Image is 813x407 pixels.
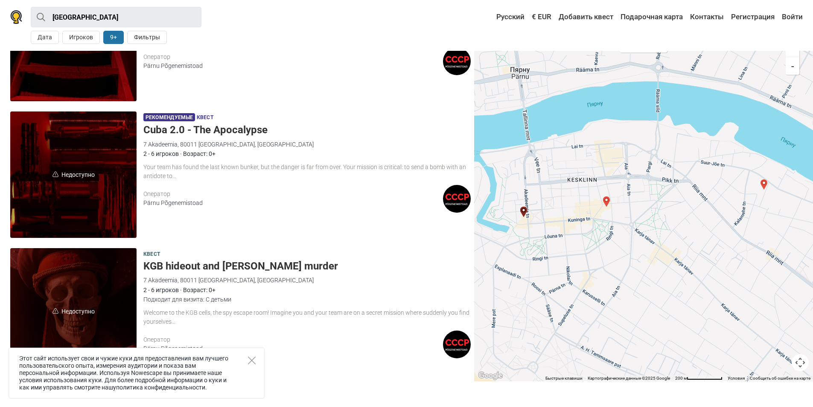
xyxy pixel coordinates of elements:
span: Картографические данные ©2025 Google [588,376,670,381]
a: Войти [780,9,803,25]
div: Подходит для визита: С детьми [143,295,471,304]
a: Регистрация [729,9,777,25]
div: Этот сайт использует свои и чужие куки для предоставления вам лучшего пользовательского опыта, из... [9,348,265,398]
div: Оператор [143,190,443,199]
div: Pärnu Põgenemistoad [143,199,443,208]
a: Русский [488,9,527,25]
button: Игроков [62,31,100,44]
div: KGB hideout and John F. Kennedy murder [519,207,529,217]
a: Добавить квест [557,9,615,25]
div: 2 - 6 игроков · Возраст: 0+ [143,149,471,158]
span: Недоступно [10,248,137,375]
button: 9+ [103,31,124,44]
div: 2 - 6 игроков · Возраст: 0+ [143,285,471,295]
img: Русский [490,14,496,20]
img: Pärnu Põgenemistoad [443,47,471,75]
div: Оператор [143,53,443,61]
a: unavailableНедоступно KGB hideout and John F. Kennedy murder [10,248,137,375]
a: Открыть эту область в Google Картах (в новом окне) [476,370,504,381]
div: Dollmaker [601,196,612,207]
button: Управление камерой на карте [792,354,809,371]
a: Условия (ссылка откроется в новой вкладке) [728,376,745,381]
div: Welcome to the KGB cells, the spy escape room! Imagine you and your team are on a secret mission ... [143,308,471,326]
h5: KGB hideout and [PERSON_NAME] murder [143,260,471,272]
img: Pärnu Põgenemistoad [443,185,471,213]
img: Nowescape logo [10,10,22,24]
img: unavailable [52,171,58,177]
img: Pärnu Põgenemistoad [443,331,471,358]
button: Close [248,357,256,364]
div: Оператор [143,335,443,344]
a: Подарочная карта [618,9,685,25]
button: Масштаб карты: 200 м на 80 пкс [673,375,725,381]
h5: Cuba 2.0 - The Apocalypse [143,124,471,136]
button: Быстрые клавиши [545,375,583,381]
img: Google [476,370,504,381]
a: Сообщить об ошибке на карте [750,376,810,381]
span: Недоступно [10,111,137,238]
a: Контакты [688,9,726,25]
a: unavailableНедоступно Cuba 2.0 - The Apocalypse [10,111,137,238]
div: Your team has found the last known bunker, but the danger is far from over. Your mission is criti... [143,163,471,181]
div: Pärnu Põgenemistoad [143,61,443,70]
div: 7 Akadeemia, 80011 [GEOGRAPHIC_DATA], [GEOGRAPHIC_DATA] [143,275,471,285]
div: Pärnu Põgenemistoad [143,344,443,353]
div: Põgenemine Pärnu vanglast [759,179,769,190]
button: - [786,57,799,75]
button: Дата [31,31,59,44]
input: Попробуйте “Лондон” [31,7,201,27]
a: € EUR [530,9,554,25]
span: Квест [143,250,160,259]
div: 7 Akadeemia, 80011 [GEOGRAPHIC_DATA], [GEOGRAPHIC_DATA] [143,140,471,149]
span: Квест [197,113,213,123]
span: 200 м [675,376,687,381]
img: unavailable [52,308,58,314]
button: Фильтры [127,31,167,44]
span: Рекомендуемые [143,113,195,121]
